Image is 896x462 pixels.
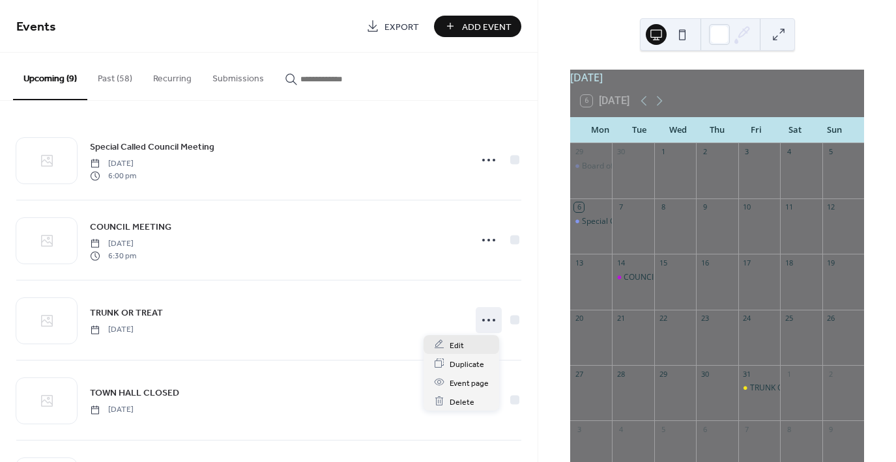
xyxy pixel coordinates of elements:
[742,369,752,379] div: 31
[450,357,484,371] span: Duplicate
[784,147,794,157] div: 4
[742,314,752,323] div: 24
[742,424,752,434] div: 7
[462,20,512,34] span: Add Event
[574,424,584,434] div: 3
[90,305,163,320] a: TRUNK OR TREAT
[616,314,626,323] div: 21
[581,117,620,143] div: Mon
[90,324,134,336] span: [DATE]
[826,202,836,212] div: 12
[574,147,584,157] div: 29
[742,202,752,212] div: 10
[90,387,179,400] span: TOWN HALL CLOSED
[616,424,626,434] div: 4
[742,147,752,157] div: 3
[826,258,836,267] div: 19
[582,161,699,172] div: Board of Appeals Public Hearing
[826,424,836,434] div: 9
[574,314,584,323] div: 20
[826,314,836,323] div: 26
[570,216,612,227] div: Special Called Council Meeting
[450,376,489,390] span: Event page
[16,14,56,40] span: Events
[616,369,626,379] div: 28
[826,369,836,379] div: 2
[738,383,780,394] div: TRUNK OR TREAT
[90,306,163,320] span: TRUNK OR TREAT
[736,117,775,143] div: Fri
[90,250,136,262] span: 6:30 pm
[659,117,698,143] div: Wed
[784,314,794,323] div: 25
[624,272,694,283] div: COUNCIL MEETING
[616,147,626,157] div: 30
[570,70,864,85] div: [DATE]
[698,117,737,143] div: Thu
[784,258,794,267] div: 18
[616,202,626,212] div: 7
[658,258,668,267] div: 15
[202,53,274,99] button: Submissions
[90,219,171,234] a: COUNCIL MEETING
[90,385,179,400] a: TOWN HALL CLOSED
[700,314,710,323] div: 23
[574,369,584,379] div: 27
[658,424,668,434] div: 5
[143,53,202,99] button: Recurring
[90,221,171,234] span: COUNCIL MEETING
[700,369,710,379] div: 30
[784,202,794,212] div: 11
[700,258,710,267] div: 16
[450,395,474,409] span: Delete
[434,16,521,37] button: Add Event
[700,147,710,157] div: 2
[700,202,710,212] div: 9
[658,369,668,379] div: 29
[90,170,136,182] span: 6:00 pm
[90,238,136,250] span: [DATE]
[90,404,134,416] span: [DATE]
[612,272,654,283] div: COUNCIL MEETING
[826,147,836,157] div: 5
[570,161,612,172] div: Board of Appeals Public Hearing
[582,216,693,227] div: Special Called Council Meeting
[616,258,626,267] div: 14
[620,117,659,143] div: Tue
[784,424,794,434] div: 8
[658,314,668,323] div: 22
[815,117,854,143] div: Sun
[658,147,668,157] div: 1
[90,139,214,154] a: Special Called Council Meeting
[87,53,143,99] button: Past (58)
[13,53,87,100] button: Upcoming (9)
[384,20,419,34] span: Export
[450,338,464,352] span: Edit
[784,369,794,379] div: 1
[574,258,584,267] div: 13
[750,383,813,394] div: TRUNK OR TREAT
[90,141,214,154] span: Special Called Council Meeting
[700,424,710,434] div: 6
[742,258,752,267] div: 17
[658,202,668,212] div: 8
[90,158,136,170] span: [DATE]
[775,117,815,143] div: Sat
[356,16,429,37] a: Export
[574,202,584,212] div: 6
